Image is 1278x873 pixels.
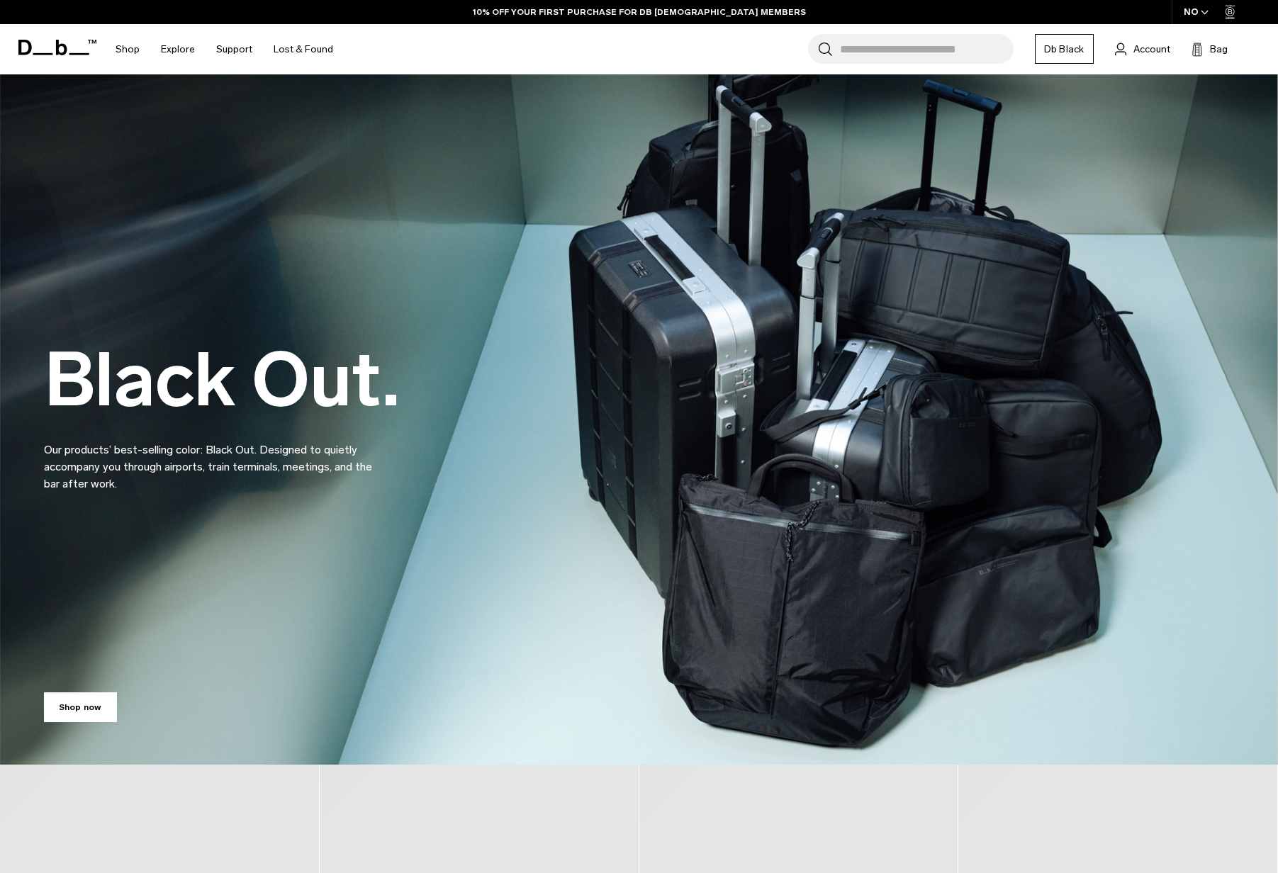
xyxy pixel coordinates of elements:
[1192,40,1228,57] button: Bag
[161,24,195,74] a: Explore
[473,6,806,18] a: 10% OFF YOUR FIRST PURCHASE FOR DB [DEMOGRAPHIC_DATA] MEMBERS
[1133,42,1170,57] span: Account
[216,24,252,74] a: Support
[1115,40,1170,57] a: Account
[274,24,333,74] a: Lost & Found
[105,24,344,74] nav: Main Navigation
[44,343,400,417] h2: Black Out.
[1035,34,1094,64] a: Db Black
[44,692,117,722] a: Shop now
[116,24,140,74] a: Shop
[1210,42,1228,57] span: Bag
[44,424,384,492] p: Our products’ best-selling color: Black Out. Designed to quietly accompany you through airports, ...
